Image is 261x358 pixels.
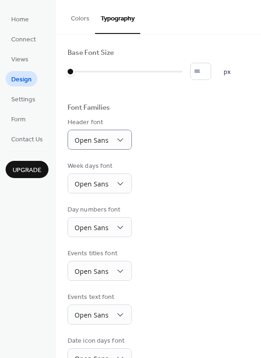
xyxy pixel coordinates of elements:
[6,51,34,66] a: Views
[68,292,130,302] div: Events text font
[68,336,130,346] div: Date icon days font
[68,249,130,259] div: Events titles font
[11,135,43,145] span: Contact Us
[11,75,32,85] span: Design
[75,267,109,276] span: Open Sans
[6,161,48,178] button: Upgrade
[11,35,36,45] span: Connect
[75,311,109,319] span: Open Sans
[75,136,109,145] span: Open Sans
[68,205,130,215] div: Day numbers font
[68,118,130,127] div: Header font
[6,31,41,46] a: Connect
[6,71,37,86] a: Design
[13,166,41,175] span: Upgrade
[68,103,110,113] div: Font Families
[6,111,31,126] a: Form
[75,223,109,232] span: Open Sans
[224,67,231,77] span: px
[6,131,48,146] a: Contact Us
[75,179,109,188] span: Open Sans
[11,95,35,105] span: Settings
[68,161,130,171] div: Week days font
[11,55,28,65] span: Views
[6,91,41,106] a: Settings
[11,115,26,125] span: Form
[68,48,114,58] div: Base Font Size
[11,15,29,25] span: Home
[6,11,34,27] a: Home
